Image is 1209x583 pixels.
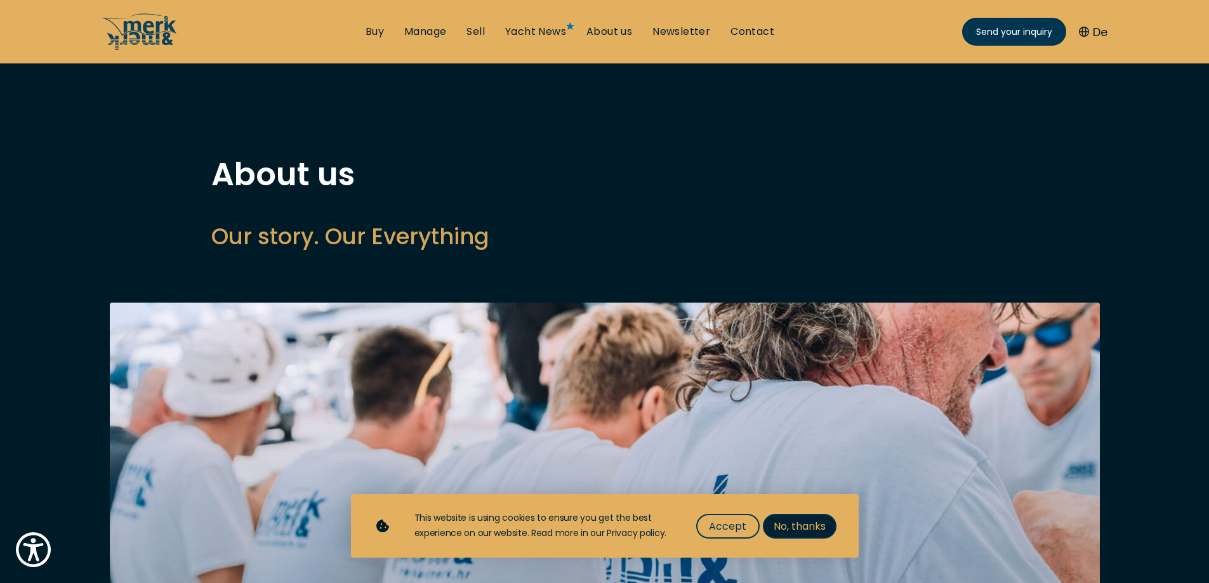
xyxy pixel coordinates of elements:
a: Manage [404,25,446,39]
a: Privacy policy [607,527,664,539]
button: No, thanks [763,514,836,539]
h1: About us [211,159,998,190]
a: Contact [730,25,774,39]
span: Send your inquiry [976,25,1052,39]
a: About us [586,25,632,39]
button: De [1079,23,1107,41]
a: Buy [366,25,384,39]
span: Accept [709,518,746,534]
a: Sell [466,25,485,39]
div: This website is using cookies to ensure you get the best experience on our website. Read more in ... [414,511,671,541]
a: / [102,40,178,55]
a: Send your inquiry [962,18,1066,46]
a: Yacht News [505,25,566,39]
span: No, thanks [774,518,826,534]
button: Show Accessibility Preferences [13,529,54,570]
button: Accept [696,514,760,539]
a: Newsletter [652,25,710,39]
h2: Our story. Our Everything [211,221,998,252]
